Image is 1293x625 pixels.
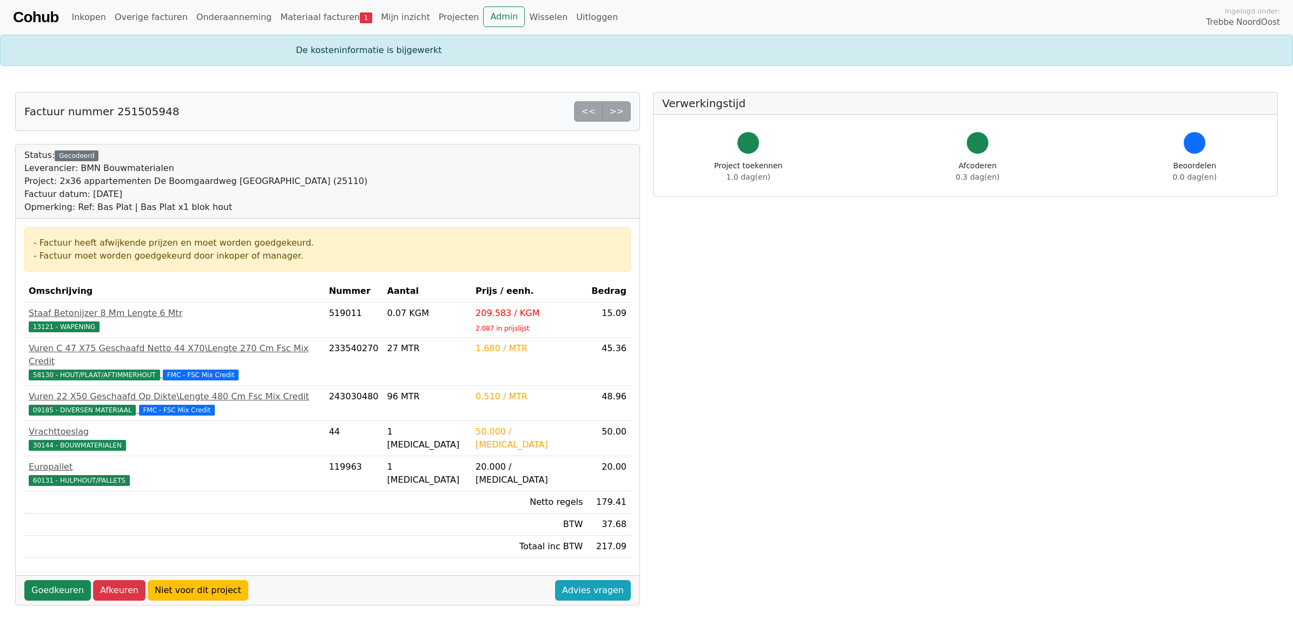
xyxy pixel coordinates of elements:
[476,460,583,486] div: 20.000 / [MEDICAL_DATA]
[325,456,383,491] td: 119963
[29,425,320,451] a: Vrachttoeslag30144 - BOUWMATERIALEN
[148,580,248,601] a: Niet voor dit project
[67,6,110,28] a: Inkopen
[572,6,622,28] a: Uitloggen
[24,175,367,188] div: Project: 2x36 appartementen De Boomgaardweg [GEOGRAPHIC_DATA] (25110)
[476,390,583,403] div: 0.510 / MTR
[29,460,320,473] div: Europallet
[29,425,320,438] div: Vrachttoeslag
[383,280,471,302] th: Aantal
[34,236,622,249] div: - Factuur heeft afwijkende prijzen en moet worden goedgekeurd.
[555,580,631,601] a: Advies vragen
[476,307,583,320] div: 209.583 / KGM
[471,491,587,514] td: Netto regels
[139,405,215,416] span: FMC - FSC Mix Credit
[325,302,383,338] td: 519011
[587,386,631,421] td: 48.96
[325,421,383,456] td: 44
[434,6,484,28] a: Projecten
[24,105,179,118] h5: Factuur nummer 251505948
[476,425,583,451] div: 50.000 / [MEDICAL_DATA]
[387,390,467,403] div: 96 MTR
[387,307,467,320] div: 0.07 KGM
[110,6,192,28] a: Overige facturen
[471,514,587,536] td: BTW
[476,325,529,332] sub: 2.087 in prijslijst
[29,460,320,486] a: Europallet60131 - HULPHOUT/PALLETS
[360,12,372,23] span: 1
[93,580,146,601] a: Afkeuren
[29,307,320,333] a: Staaf Betonijzer 8 Mm Lengte 6 Mtr13121 - WAPENING
[24,149,367,214] div: Status:
[377,6,434,28] a: Mijn inzicht
[955,160,999,183] div: Afcoderen
[13,4,58,30] a: Cohub
[955,173,999,181] span: 0.3 dag(en)
[29,307,320,320] div: Staaf Betonijzer 8 Mm Lengte 6 Mtr
[192,6,276,28] a: Onderaanneming
[24,280,325,302] th: Omschrijving
[29,390,320,403] div: Vuren 22 X50 Geschaafd Op Dikte\Lengte 480 Cm Fsc Mix Credit
[325,386,383,421] td: 243030480
[29,475,130,486] span: 60131 - HULPHOUT/PALLETS
[55,150,98,161] div: Gecodeerd
[24,162,367,175] div: Leverancier: BMN Bouwmaterialen
[714,160,782,183] div: Project toekennen
[1206,16,1280,29] span: Trebbe NoordOost
[24,188,367,201] div: Factuur datum: [DATE]
[29,440,126,451] span: 30144 - BOUWMATERIALEN
[587,280,631,302] th: Bedrag
[24,580,91,601] a: Goedkeuren
[727,173,770,181] span: 1.0 dag(en)
[29,342,320,368] div: Vuren C 47 X75 Geschaafd Netto 44 X70\Lengte 270 Cm Fsc Mix Credit
[1173,160,1217,183] div: Beoordelen
[525,6,572,28] a: Wisselen
[387,425,467,451] div: 1 [MEDICAL_DATA]
[587,338,631,386] td: 45.36
[276,6,377,28] a: Materiaal facturen1
[471,280,587,302] th: Prijs / eenh.
[476,342,583,355] div: 1.680 / MTR
[289,44,1004,57] div: De kosteninformatie is bijgewerkt
[387,342,467,355] div: 27 MTR
[29,370,160,380] span: 58130 - HOUT/PLAAT/AFTIMMERHOUT
[587,456,631,491] td: 20.00
[34,249,622,262] div: - Factuur moet worden goedgekeurd door inkoper of manager.
[587,514,631,536] td: 37.68
[29,342,320,381] a: Vuren C 47 X75 Geschaafd Netto 44 X70\Lengte 270 Cm Fsc Mix Credit58130 - HOUT/PLAAT/AFTIMMERHOUT...
[24,201,367,214] div: Opmerking: Ref: Bas Plat | Bas Plat x1 blok hout
[325,280,383,302] th: Nummer
[325,338,383,386] td: 233540270
[29,405,136,416] span: 09185 - DIVERSEN MATERIAAL
[471,536,587,558] td: Totaal inc BTW
[662,97,1269,110] h5: Verwerkingstijd
[587,302,631,338] td: 15.09
[587,491,631,514] td: 179.41
[163,370,239,380] span: FMC - FSC Mix Credit
[1225,6,1280,16] span: Ingelogd onder:
[587,536,631,558] td: 217.09
[29,390,320,416] a: Vuren 22 X50 Geschaafd Op Dikte\Lengte 480 Cm Fsc Mix Credit09185 - DIVERSEN MATERIAAL FMC - FSC ...
[587,421,631,456] td: 50.00
[1173,173,1217,181] span: 0.0 dag(en)
[483,6,525,27] a: Admin
[387,460,467,486] div: 1 [MEDICAL_DATA]
[29,321,100,332] span: 13121 - WAPENING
